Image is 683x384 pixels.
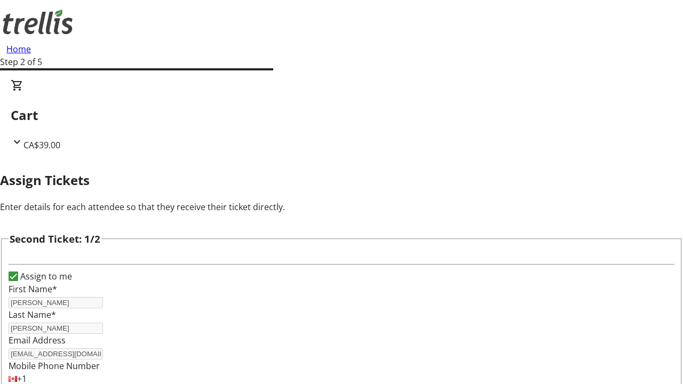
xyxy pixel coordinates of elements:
[9,309,56,321] label: Last Name*
[18,270,72,283] label: Assign to me
[11,106,672,125] h2: Cart
[9,334,66,346] label: Email Address
[11,79,672,151] div: CartCA$39.00
[23,139,60,151] span: CA$39.00
[10,231,100,246] h3: Second Ticket: 1/2
[9,283,57,295] label: First Name*
[9,360,100,372] label: Mobile Phone Number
